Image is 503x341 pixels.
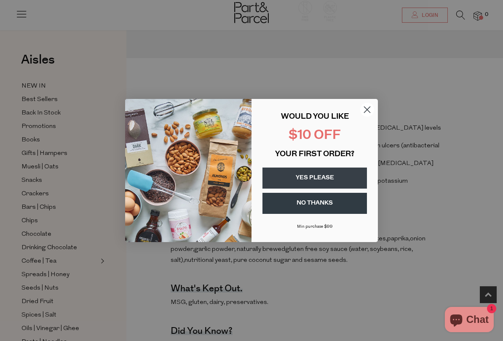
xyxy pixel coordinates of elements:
button: NO THANKS [262,193,367,214]
inbox-online-store-chat: Shopify online store chat [442,307,496,334]
span: YOUR FIRST ORDER? [275,151,354,158]
button: YES PLEASE [262,168,367,189]
img: 43fba0fb-7538-40bc-babb-ffb1a4d097bc.jpeg [125,99,251,242]
span: WOULD YOU LIKE [281,113,349,121]
span: $10 OFF [289,129,341,142]
span: Min purchase $99 [297,224,333,229]
button: Close dialog [360,102,375,117]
